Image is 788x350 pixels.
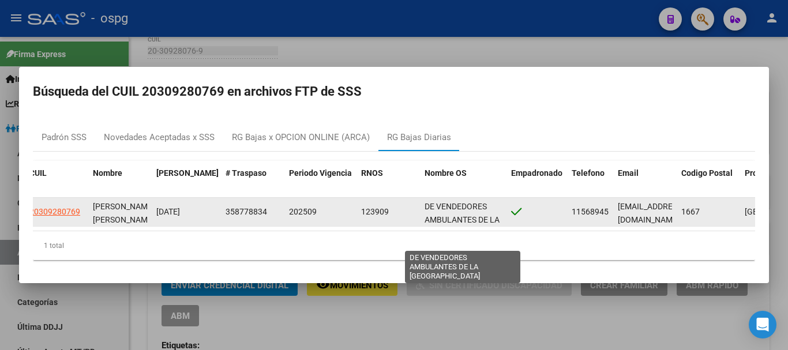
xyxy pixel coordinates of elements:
[221,161,284,199] datatable-header-cell: # Traspaso
[425,168,467,178] span: Nombre OS
[152,161,221,199] datatable-header-cell: Fecha Traspaso
[681,207,700,216] span: 1667
[681,168,733,178] span: Codigo Postal
[613,161,677,199] datatable-header-cell: Email
[226,207,267,216] span: 358778834
[88,161,152,199] datatable-header-cell: Nombre
[567,161,613,199] datatable-header-cell: Telefono
[618,202,684,224] span: vegax82411@misehub.com
[361,207,389,216] span: 123909
[232,131,370,144] div: RG Bajas x OPCION ONLINE (ARCA)
[226,168,267,178] span: # Traspaso
[749,311,776,338] div: Open Intercom Messenger
[506,161,567,199] datatable-header-cell: Empadronado
[284,161,357,199] datatable-header-cell: Periodo Vigencia
[420,161,506,199] datatable-header-cell: Nombre OS
[33,81,755,103] h2: Búsqueda del CUIL 20309280769 en archivos FTP de SSS
[745,168,779,178] span: Provincia
[33,231,755,260] div: 1 total
[572,168,605,178] span: Telefono
[93,202,155,224] span: [PERSON_NAME] [PERSON_NAME]
[42,131,87,144] div: Padrón SSS
[29,168,47,178] span: CUIL
[387,131,451,144] div: RG Bajas Diarias
[156,168,219,178] span: [PERSON_NAME]
[93,168,122,178] span: Nombre
[357,161,420,199] datatable-header-cell: RNOS
[156,205,216,219] div: [DATE]
[289,207,317,216] span: 202509
[25,161,88,199] datatable-header-cell: CUIL
[572,207,622,216] span: 11568945215
[104,131,215,144] div: Novedades Aceptadas x SSS
[425,202,502,238] span: DE VENDEDORES AMBULANTES DE LA [GEOGRAPHIC_DATA]
[618,168,639,178] span: Email
[677,161,740,199] datatable-header-cell: Codigo Postal
[361,168,383,178] span: RNOS
[289,168,352,178] span: Periodo Vigencia
[29,207,80,216] span: 20309280769
[511,168,562,178] span: Empadronado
